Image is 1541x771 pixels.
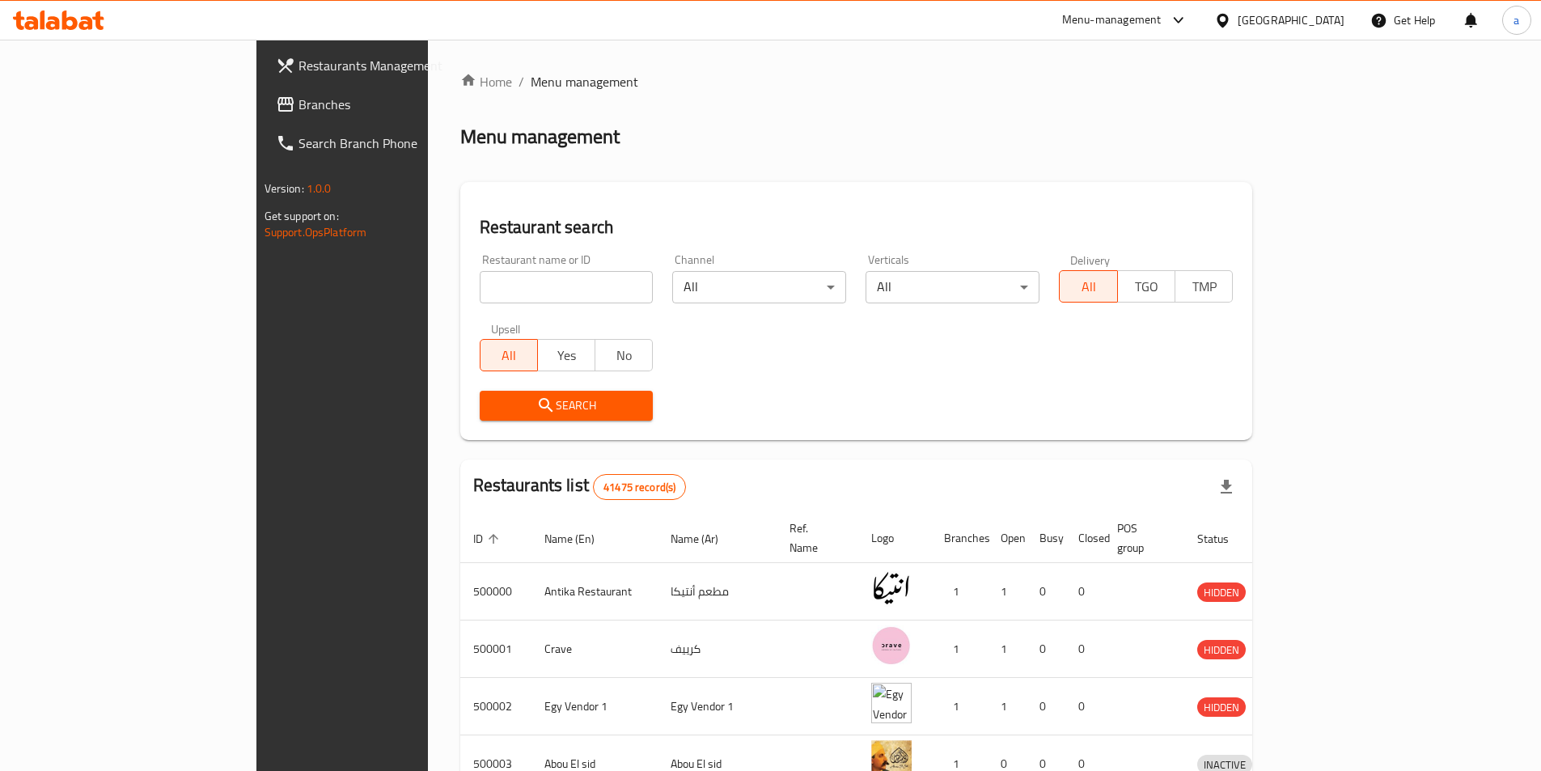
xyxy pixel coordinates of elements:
[307,178,332,199] span: 1.0.0
[531,621,658,678] td: Crave
[658,678,777,735] td: Egy Vendor 1
[491,323,521,334] label: Upsell
[1207,468,1246,506] div: Export file
[1182,275,1226,299] span: TMP
[544,344,589,367] span: Yes
[480,271,654,303] input: Search for restaurant name or ID..
[988,563,1027,621] td: 1
[480,391,654,421] button: Search
[931,514,988,563] th: Branches
[931,563,988,621] td: 1
[671,529,739,549] span: Name (Ar)
[866,271,1039,303] div: All
[1197,698,1246,717] span: HIDDEN
[988,678,1027,735] td: 1
[1027,678,1065,735] td: 0
[480,339,538,371] button: All
[595,339,653,371] button: No
[519,72,524,91] li: /
[1197,529,1250,549] span: Status
[790,519,839,557] span: Ref. Name
[1065,678,1104,735] td: 0
[298,56,501,75] span: Restaurants Management
[480,215,1234,239] h2: Restaurant search
[871,568,912,608] img: Antika Restaurant
[1117,519,1165,557] span: POS group
[1197,640,1246,659] div: HIDDEN
[594,480,685,495] span: 41475 record(s)
[265,205,339,227] span: Get support on:
[658,563,777,621] td: مطعم أنتيكا
[473,473,687,500] h2: Restaurants list
[263,85,514,124] a: Branches
[1197,697,1246,717] div: HIDDEN
[871,625,912,666] img: Crave
[460,124,620,150] h2: Menu management
[1070,254,1111,265] label: Delivery
[263,124,514,163] a: Search Branch Phone
[1124,275,1169,299] span: TGO
[1197,583,1246,602] span: HIDDEN
[1062,11,1162,30] div: Menu-management
[988,514,1027,563] th: Open
[265,178,304,199] span: Version:
[988,621,1027,678] td: 1
[602,344,646,367] span: No
[1197,582,1246,602] div: HIDDEN
[1238,11,1344,29] div: [GEOGRAPHIC_DATA]
[658,621,777,678] td: كرييف
[931,621,988,678] td: 1
[537,339,595,371] button: Yes
[1513,11,1519,29] span: a
[1065,621,1104,678] td: 0
[858,514,931,563] th: Logo
[1027,621,1065,678] td: 0
[531,563,658,621] td: Antika Restaurant
[1065,514,1104,563] th: Closed
[460,72,1253,91] nav: breadcrumb
[544,529,616,549] span: Name (En)
[1066,275,1111,299] span: All
[1027,514,1065,563] th: Busy
[931,678,988,735] td: 1
[1175,270,1233,303] button: TMP
[531,678,658,735] td: Egy Vendor 1
[531,72,638,91] span: Menu management
[298,133,501,153] span: Search Branch Phone
[1059,270,1117,303] button: All
[263,46,514,85] a: Restaurants Management
[1027,563,1065,621] td: 0
[1065,563,1104,621] td: 0
[1117,270,1175,303] button: TGO
[672,271,846,303] div: All
[871,683,912,723] img: Egy Vendor 1
[265,222,367,243] a: Support.OpsPlatform
[493,396,641,416] span: Search
[593,474,686,500] div: Total records count
[1197,641,1246,659] span: HIDDEN
[298,95,501,114] span: Branches
[473,529,504,549] span: ID
[487,344,531,367] span: All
